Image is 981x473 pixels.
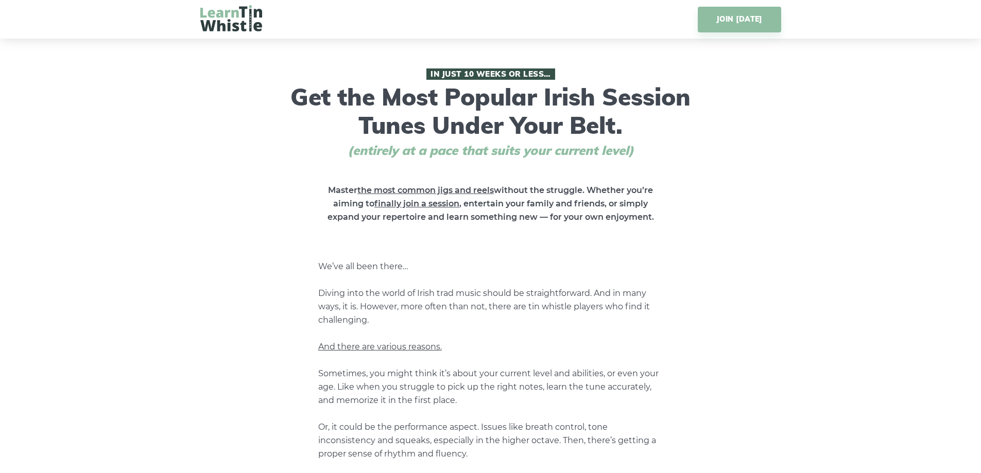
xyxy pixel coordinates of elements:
strong: Master without the struggle. Whether you’re aiming to , entertain your family and friends, or sim... [328,185,654,222]
span: finally join a session [374,199,459,208]
h1: Get the Most Popular Irish Session Tunes Under Your Belt. [287,68,694,158]
span: And there are various reasons. [318,342,442,352]
a: JOIN [DATE] [698,7,781,32]
span: In Just 10 Weeks or Less… [426,68,555,80]
span: (entirely at a pace that suits your current level) [329,143,653,158]
span: the most common jigs and reels [357,185,494,195]
img: LearnTinWhistle.com [200,5,262,31]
